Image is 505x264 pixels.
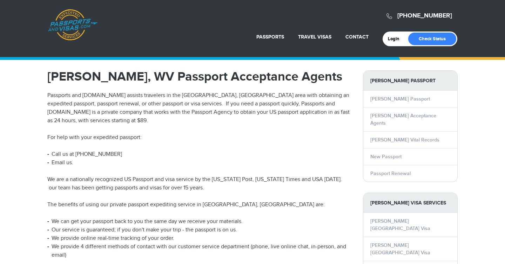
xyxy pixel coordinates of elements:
a: Login [388,36,404,42]
a: New Passport [370,154,402,160]
li: Our service is guaranteed; if you don't make your trip - the passport is on us. [47,226,352,234]
a: Check Status [408,33,456,45]
strong: [PERSON_NAME] Visa Services [363,193,457,213]
strong: [PERSON_NAME] Passport [363,71,457,91]
h1: [PERSON_NAME], WV Passport Acceptance Agents [47,70,352,83]
a: [PHONE_NUMBER] [397,12,452,20]
p: Passports and [DOMAIN_NAME] assists travelers in the [GEOGRAPHIC_DATA], [GEOGRAPHIC_DATA] area wi... [47,91,352,125]
li: We provide 4 different methods of contact with our customer service department (phone, live onlin... [47,243,352,259]
li: Email us. [47,159,352,167]
a: Travel Visas [298,34,331,40]
a: [PERSON_NAME] Vital Records [370,137,439,143]
p: The benefits of using our private passport expediting service in [GEOGRAPHIC_DATA], [GEOGRAPHIC_D... [47,201,352,209]
a: Passport Renewal [370,171,411,176]
li: Call us at [PHONE_NUMBER] [47,150,352,159]
p: We are a nationally recognized US Passport and visa service by the [US_STATE] Post, [US_STATE] Ti... [47,175,352,192]
a: [PERSON_NAME] Acceptance Agents [370,113,436,126]
a: [PERSON_NAME] [GEOGRAPHIC_DATA] Visa [370,218,430,231]
a: Contact [345,34,369,40]
a: Passports & [DOMAIN_NAME] [48,9,97,41]
li: We provide online real-time tracking of your order. [47,234,352,243]
a: [PERSON_NAME] [GEOGRAPHIC_DATA] Visa [370,242,430,256]
a: [PERSON_NAME] Passport [370,96,430,102]
li: We can get your passport back to you the same day we receive your materials. [47,217,352,226]
a: Passports [256,34,284,40]
p: For help with your expedited passport: [47,133,352,142]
